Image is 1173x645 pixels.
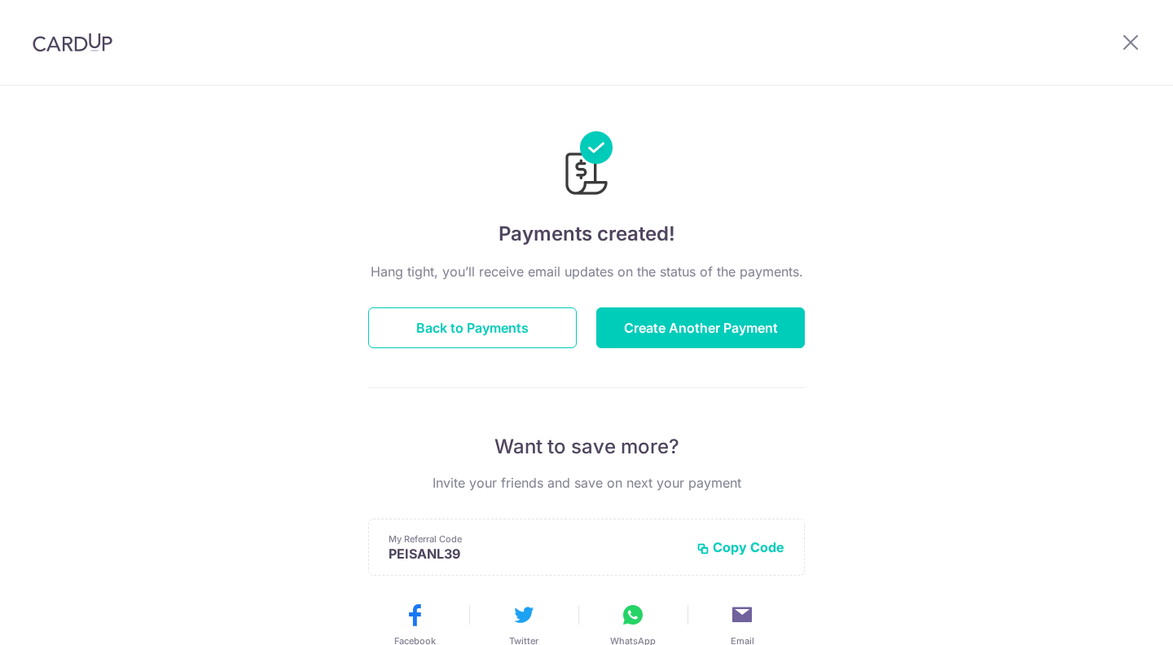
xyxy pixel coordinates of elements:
p: Hang tight, you’ll receive email updates on the status of the payments. [368,262,805,281]
p: PEISANL39 [389,546,683,562]
button: Create Another Payment [596,307,805,348]
img: Payments [560,131,613,200]
button: Back to Payments [368,307,577,348]
button: Copy Code [696,539,784,555]
p: Invite your friends and save on next your payment [368,473,805,493]
h4: Payments created! [368,219,805,249]
img: CardUp [33,33,112,52]
p: Want to save more? [368,434,805,460]
p: My Referral Code [389,532,683,546]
